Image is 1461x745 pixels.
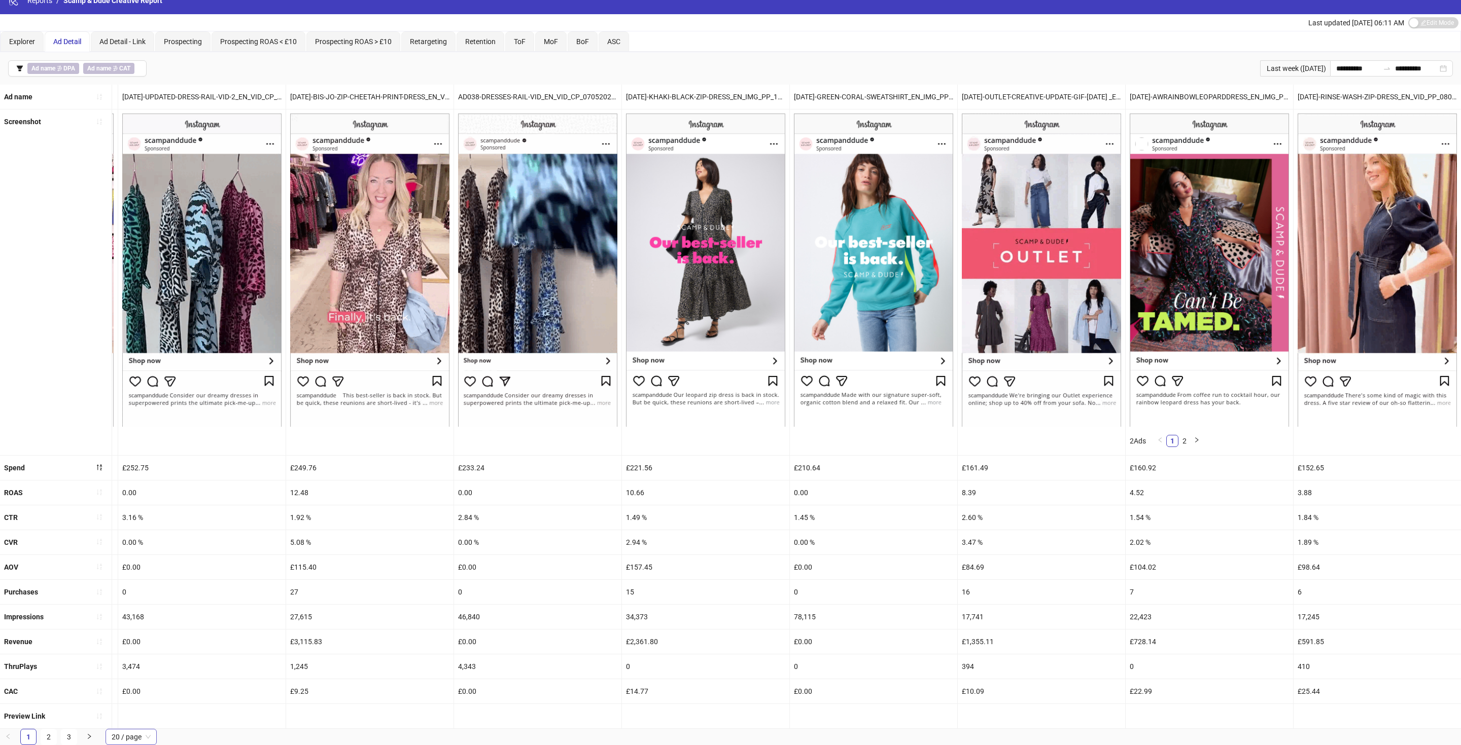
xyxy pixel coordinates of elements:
span: sort-ascending [96,538,103,545]
b: DPA [63,65,75,72]
span: sort-ascending [96,713,103,720]
div: £0.00 [118,629,286,654]
span: sort-ascending [96,613,103,620]
span: sort-ascending [96,489,103,496]
div: 15 [622,580,789,604]
div: £0.00 [118,555,286,579]
div: £0.00 [454,629,621,654]
div: 16 [958,580,1125,604]
span: sort-ascending [96,638,103,645]
img: Screenshot 120228165207760005 [458,114,617,426]
button: right [1191,435,1203,447]
a: 2 [41,729,56,744]
div: £0.00 [454,555,621,579]
button: Ad name ∌ DPAAd name ∌ CAT [8,60,147,77]
span: sort-ascending [96,118,103,125]
div: AD038-DRESSES-RAIL-VID_EN_VID_CP_07052025_F_CC_SC1_None_DRESSES [454,85,621,109]
div: 1.84 % [1294,505,1461,530]
span: sort-descending [96,464,103,471]
b: CVR [4,538,18,546]
div: 22,423 [1126,605,1293,629]
div: 1.45 % [790,505,957,530]
li: 1 [20,729,37,745]
div: 2.94 % [622,530,789,554]
b: Preview Link [4,712,45,720]
b: Revenue [4,638,32,646]
div: 0.00 % [790,530,957,554]
span: ToF [514,38,526,46]
div: £25.44 [1294,679,1461,703]
img: Screenshot 120233273992280005 [290,114,449,426]
b: Impressions [4,613,44,621]
a: 2 [1179,435,1190,446]
li: Previous Page [1154,435,1166,447]
span: filter [16,65,23,72]
div: £3,115.83 [286,629,454,654]
div: [DATE]-KHAKI-BLACK-ZIP-DRESS_EN_IMG_PP_12082025_F_CC_SC1_USP11_NEW-IN [622,85,789,109]
span: ∌ [27,63,79,74]
span: left [5,733,11,739]
li: 3 [61,729,77,745]
div: £98.64 [1294,555,1461,579]
span: to [1383,64,1391,72]
span: ∌ [83,63,134,74]
img: Screenshot 120233273992230005 [626,114,785,426]
span: left [1157,437,1163,443]
div: 0.00 [118,480,286,505]
div: 17,741 [958,605,1125,629]
b: Spend [4,464,25,472]
div: 3.88 [1294,480,1461,505]
div: 4.52 [1126,480,1293,505]
div: 78,115 [790,605,957,629]
span: Explorer [9,38,35,46]
span: sort-ascending [96,93,103,100]
div: 0 [790,654,957,679]
b: CAT [119,65,130,72]
b: Purchases [4,588,38,596]
img: Screenshot 120233274539660005 [794,114,953,426]
div: £0.00 [790,679,957,703]
span: 20 / page [112,729,151,744]
div: 3.47 % [958,530,1125,554]
button: left [1154,435,1166,447]
span: Retention [465,38,496,46]
div: [DATE]-OUTLET-CREATIVE-UPDATE-GIF-[DATE] _EN_VID_CP_30072025_F_CC_SC1_USP3_OUTLET-UPDATE [958,85,1125,109]
b: CAC [4,687,18,695]
div: 1.92 % [286,505,454,530]
span: BoF [576,38,589,46]
div: £0.00 [790,629,957,654]
div: £115.40 [286,555,454,579]
div: 27,615 [286,605,454,629]
span: sort-ascending [96,563,103,570]
div: [DATE]-RINSE-WASH-ZIP-DRESS_EN_VID_PP_08082025_F_CC_SC12_USP11_NEW-IN [1294,85,1461,109]
li: 1 [1166,435,1178,447]
div: 4,343 [454,654,621,679]
b: CTR [4,513,18,521]
b: Ad name [4,93,32,101]
div: £0.00 [454,679,621,703]
div: 0.00 [454,480,621,505]
div: 2.84 % [454,505,621,530]
div: 43,168 [118,605,286,629]
div: Last week ([DATE]) [1260,60,1330,77]
div: £252.75 [118,456,286,480]
div: 0.00 [790,480,957,505]
a: 1 [21,729,36,744]
li: Next Page [1191,435,1203,447]
span: swap-right [1383,64,1391,72]
li: Next Page [81,729,97,745]
a: 3 [61,729,77,744]
div: 0.00 % [118,530,286,554]
div: £210.64 [790,456,957,480]
div: 46,840 [454,605,621,629]
b: AOV [4,563,18,571]
span: sort-ascending [96,588,103,595]
div: 1.89 % [1294,530,1461,554]
img: Screenshot 120233273991880005 [962,114,1121,426]
div: £152.65 [1294,456,1461,480]
div: 5.08 % [286,530,454,554]
span: Ad Detail - Link [99,38,146,46]
div: 17,245 [1294,605,1461,629]
img: Screenshot 120233643262000005 [1130,114,1289,426]
div: [DATE]-GREEN-CORAL-SWEATSHIRT_EN_IMG_PP_12082025_F_CC_SC1_USP11_NEW-IN – Copy [790,85,957,109]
